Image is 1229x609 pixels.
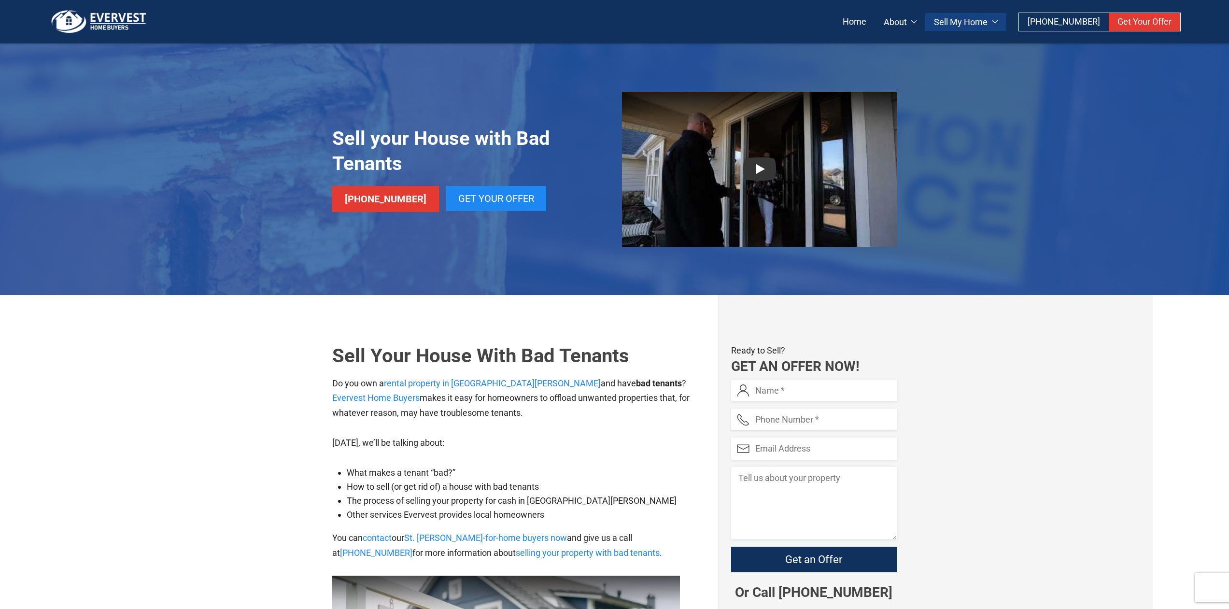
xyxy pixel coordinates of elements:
a: rental property in [GEOGRAPHIC_DATA][PERSON_NAME] [384,378,601,388]
input: Name * [731,380,897,401]
li: What makes a tenant “bad?” [347,466,697,479]
a: Get Your Offer [1109,13,1180,31]
h2: Get an Offer Now! [731,358,897,375]
p: [DATE], we’ll be talking about: [332,436,697,451]
a: St. [PERSON_NAME]-for-home buyers now [404,533,567,543]
input: Get an Offer [731,547,897,572]
li: How to sell (or get rid of) a house with bad tenants [347,480,697,493]
p: You can our and give us a call at for more information about . [332,531,697,560]
a: Sell My Home [925,13,1006,31]
a: Evervest Home Buyers [332,393,420,403]
a: Home [834,13,875,31]
img: logo.png [48,10,150,34]
a: Get Your Offer [446,186,546,211]
b: bad tenants [636,378,682,388]
a: selling your property with bad tenants [516,548,660,558]
a: contact [363,533,392,543]
a: About [875,13,926,31]
h1: Sell your House with Bad Tenants [332,126,607,176]
a: [PHONE_NUMBER] [1019,13,1109,31]
input: Email Address [731,438,897,459]
p: Do you own a and have ? makes it easy for homeowners to offload unwanted properties that, for wha... [332,376,697,421]
h1: Sell Your House With Bad Tenants [332,343,697,368]
p: Or Call [PHONE_NUMBER] [731,584,897,601]
li: Other services Evervest provides local homeowners [347,508,697,521]
a: [PHONE_NUMBER] [340,548,412,558]
form: Contact form [731,380,897,584]
a: [PHONE_NUMBER] [332,186,439,212]
p: Ready to Sell? [731,343,897,358]
span: [PHONE_NUMBER] [1028,16,1100,27]
span: [PHONE_NUMBER] [345,193,426,205]
li: The process of selling your property for cash in [GEOGRAPHIC_DATA][PERSON_NAME] [347,494,697,507]
input: Phone Number * [731,409,897,430]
